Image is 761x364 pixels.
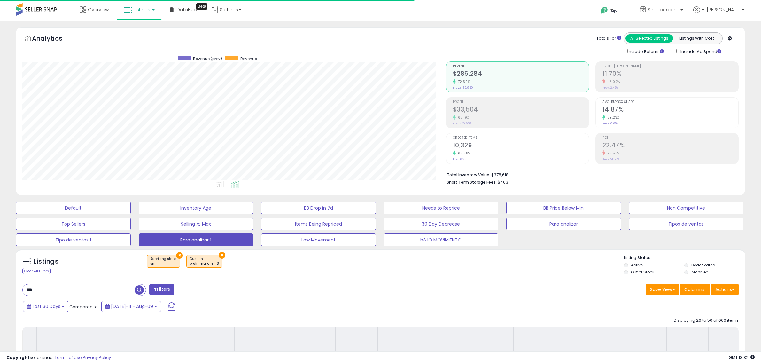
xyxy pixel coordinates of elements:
[453,106,589,115] h2: $33,504
[602,106,738,115] h2: 14.87%
[139,218,253,230] button: Selling @ Max
[506,202,621,214] button: BB Price Below Min
[456,151,471,156] small: 62.28%
[453,122,471,125] small: Prev: $20,657
[34,257,58,266] h5: Listings
[149,284,174,295] button: Filters
[176,252,183,259] button: ×
[16,218,131,230] button: Top Sellers
[150,257,176,266] span: Repricing state :
[602,157,619,161] small: Prev: 24.58%
[111,303,153,310] span: [DATE]-11 - Aug-09
[69,304,99,310] span: Compared to:
[631,269,654,275] label: Out of Stock
[595,2,629,21] a: Help
[646,284,679,295] button: Save View
[134,6,150,13] span: Listings
[691,262,715,268] label: Deactivated
[602,65,738,68] span: Profit [PERSON_NAME]
[673,34,720,43] button: Listings With Cost
[55,354,82,360] a: Terms of Use
[219,252,225,259] button: ×
[629,218,744,230] button: Tipos de ventas
[729,354,755,360] span: 2025-09-10 13:32 GMT
[101,301,161,312] button: [DATE]-11 - Aug-09
[605,115,620,120] small: 39.23%
[190,257,219,266] span: Custom:
[702,6,740,13] span: Hi [PERSON_NAME]
[32,34,75,44] h5: Analytics
[684,286,704,293] span: Columns
[711,284,739,295] button: Actions
[33,303,60,310] span: Last 30 Days
[240,56,257,61] span: Revenue
[88,6,109,13] span: Overview
[83,354,111,360] a: Privacy Policy
[456,115,470,120] small: 62.19%
[631,262,643,268] label: Active
[193,56,222,61] span: Revenue (prev)
[384,202,499,214] button: Needs to Reprice
[196,3,207,10] div: Tooltip anchor
[453,157,468,161] small: Prev: 6,365
[384,218,499,230] button: 30 Day Decrease
[693,6,744,21] a: Hi [PERSON_NAME]
[447,170,734,178] li: $378,618
[602,100,738,104] span: Avg. Buybox Share
[691,269,709,275] label: Archived
[602,142,738,150] h2: 22.47%
[629,202,744,214] button: Non Competitive
[602,86,618,90] small: Prev: 12.45%
[605,79,620,84] small: -6.02%
[6,354,30,360] strong: Copyright
[453,100,589,104] span: Profit
[625,34,673,43] button: All Selected Listings
[22,268,51,274] div: Clear All Filters
[498,179,508,185] span: $403
[453,136,589,140] span: Ordered Items
[605,151,620,156] small: -8.58%
[453,65,589,68] span: Revenue
[608,8,617,14] span: Help
[261,218,376,230] button: Items Being Repriced
[139,202,253,214] button: Inventory Age
[447,172,490,178] b: Total Inventory Value:
[680,284,710,295] button: Columns
[453,142,589,150] h2: 10,329
[150,261,176,266] div: on
[261,233,376,246] button: Low Movement
[453,86,473,90] small: Prev: $165,960
[674,318,739,324] div: Displaying 26 to 50 of 660 items
[384,233,499,246] button: bAJO MOVIMIENTO
[447,179,497,185] b: Short Term Storage Fees:
[16,233,131,246] button: Tipo de ventas 1
[16,202,131,214] button: Default
[619,48,672,55] div: Include Returns
[261,202,376,214] button: BB Drop in 7d
[602,122,618,125] small: Prev: 10.68%
[177,6,197,13] span: DataHub
[506,218,621,230] button: Para analizar
[624,255,745,261] p: Listing States:
[453,70,589,79] h2: $286,284
[602,136,738,140] span: ROI
[23,301,68,312] button: Last 30 Days
[456,79,470,84] small: 72.50%
[600,6,608,14] i: Get Help
[648,6,679,13] span: Shoppexcorp
[6,355,111,361] div: seller snap | |
[190,261,219,266] div: profit margin > 3
[596,36,621,42] div: Totals For
[602,70,738,79] h2: 11.70%
[139,233,253,246] button: Para analizar 1
[672,48,732,55] div: Include Ad Spend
